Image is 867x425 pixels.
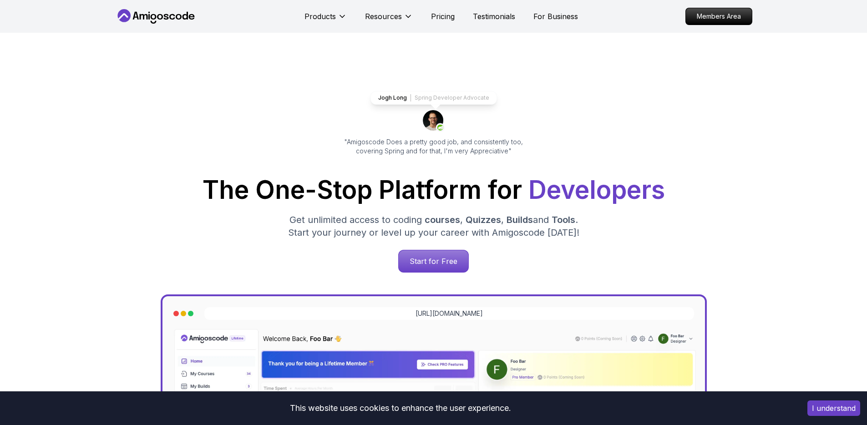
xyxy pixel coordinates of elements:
[686,8,752,25] p: Members Area
[425,214,460,225] span: courses
[416,309,483,318] a: [URL][DOMAIN_NAME]
[466,214,501,225] span: Quizzes
[122,177,745,202] h1: The One-Stop Platform for
[473,11,515,22] a: Testimonials
[528,175,665,205] span: Developers
[685,8,752,25] a: Members Area
[281,213,587,239] p: Get unlimited access to coding , , and . Start your journey or level up your career with Amigosco...
[533,11,578,22] a: For Business
[304,11,347,29] button: Products
[7,398,794,418] div: This website uses cookies to enhance the user experience.
[365,11,413,29] button: Resources
[423,110,445,132] img: josh long
[332,137,536,156] p: "Amigoscode Does a pretty good job, and consistently too, covering Spring and for that, I'm very ...
[378,94,407,101] p: Jogh Long
[365,11,402,22] p: Resources
[431,11,455,22] a: Pricing
[399,250,468,272] p: Start for Free
[415,94,489,101] p: Spring Developer Advocate
[398,250,469,273] a: Start for Free
[304,11,336,22] p: Products
[552,214,575,225] span: Tools
[807,400,860,416] button: Accept cookies
[507,214,533,225] span: Builds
